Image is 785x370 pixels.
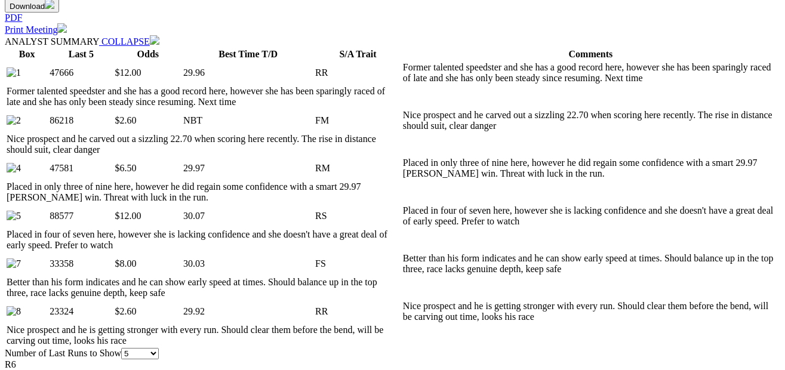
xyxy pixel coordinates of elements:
[115,258,137,269] span: $8.00
[7,258,21,269] img: 7
[315,300,401,323] td: RR
[115,115,137,125] span: $2.60
[49,157,113,180] td: 47581
[5,348,780,359] div: Number of Last Runs to Show
[7,211,21,221] img: 5
[402,48,779,60] th: Comments
[402,205,779,227] td: Placed in four of seven here, however she is lacking confidence and she doesn't have a great deal...
[101,36,150,47] span: COLLAPSE
[6,324,401,347] td: Nice prospect and he is getting stronger with every run. Should clear them before the bend, will ...
[99,36,159,47] a: COLLAPSE
[6,229,401,251] td: Placed in four of seven here, however she is lacking confidence and she doesn't have a great deal...
[402,300,779,323] td: Nice prospect and he is getting stronger with every run. Should clear them before the bend, will ...
[49,205,113,227] td: 88577
[6,85,401,108] td: Former talented speedster and she has a good record here, however she has been sparingly raced of...
[315,205,401,227] td: RS
[183,61,313,84] td: 29.96
[115,48,182,60] th: Odds
[57,23,67,33] img: printer.svg
[115,211,141,221] span: $12.00
[49,48,113,60] th: Last 5
[49,300,113,323] td: 23324
[49,61,113,84] td: 47666
[5,13,22,23] a: PDF
[49,109,113,132] td: 86218
[6,133,401,156] td: Nice prospect and he carved out a sizzling 22.70 when scoring here recently. The rise in distance...
[402,109,779,132] td: Nice prospect and he carved out a sizzling 22.70 when scoring here recently. The rise in distance...
[315,252,401,275] td: FS
[402,252,779,275] td: Better than his form indicates and he can show early speed at times. Should balance up in the top...
[315,48,401,60] th: S/A Trait
[115,163,137,173] span: $6.50
[49,252,113,275] td: 33358
[5,24,67,35] a: Print Meeting
[150,35,159,45] img: chevron-down-white.svg
[5,13,780,23] div: Download
[6,48,48,60] th: Box
[402,61,779,84] td: Former talented speedster and she has a good record here, however she has been sparingly raced of...
[183,109,313,132] td: NBT
[183,300,313,323] td: 29.92
[7,306,21,317] img: 8
[183,252,313,275] td: 30.03
[183,48,313,60] th: Best Time T/D
[183,205,313,227] td: 30.07
[115,306,137,316] span: $2.60
[315,157,401,180] td: RM
[5,359,16,369] span: R6
[315,109,401,132] td: FM
[7,115,21,126] img: 2
[6,181,401,203] td: Placed in only three of nine here, however he did regain some confidence with a smart 29.97 [PERS...
[6,276,401,299] td: Better than his form indicates and he can show early speed at times. Should balance up in the top...
[7,163,21,174] img: 4
[7,67,21,78] img: 1
[5,35,780,47] div: ANALYST SUMMARY
[402,157,779,180] td: Placed in only three of nine here, however he did regain some confidence with a smart 29.97 [PERS...
[315,61,401,84] td: RR
[183,157,313,180] td: 29.97
[115,67,141,78] span: $12.00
